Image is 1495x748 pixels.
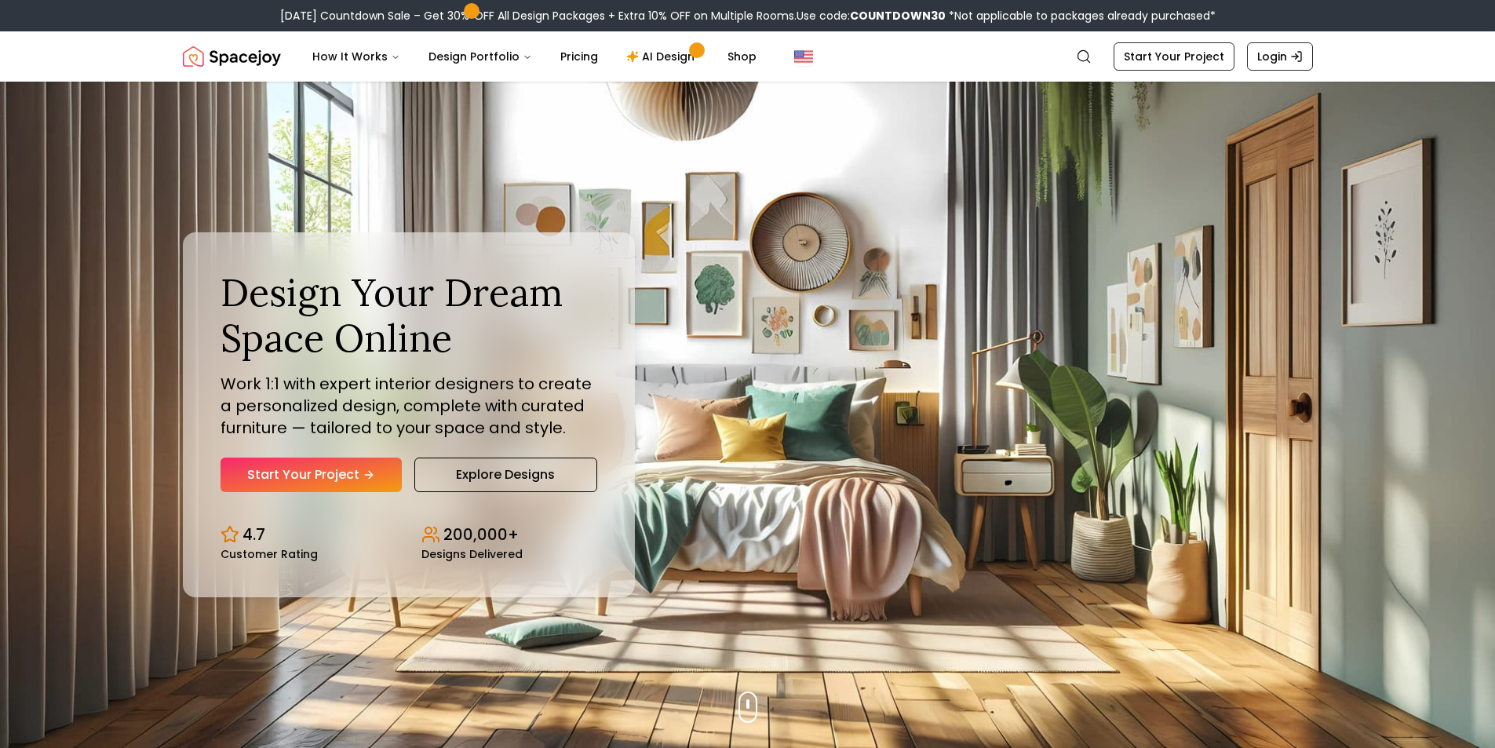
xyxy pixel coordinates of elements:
h1: Design Your Dream Space Online [221,270,597,360]
a: Start Your Project [221,458,402,492]
p: Work 1:1 with expert interior designers to create a personalized design, complete with curated fu... [221,373,597,439]
a: Shop [715,41,769,72]
p: 200,000+ [443,524,519,545]
a: Pricing [548,41,611,72]
a: Start Your Project [1114,42,1234,71]
p: 4.7 [242,524,265,545]
small: Designs Delivered [421,549,523,560]
img: Spacejoy Logo [183,41,281,72]
img: United States [794,47,813,66]
a: AI Design [614,41,712,72]
b: COUNTDOWN30 [850,8,946,24]
nav: Global [183,31,1313,82]
a: Login [1247,42,1313,71]
button: Design Portfolio [416,41,545,72]
span: *Not applicable to packages already purchased* [946,8,1216,24]
button: How It Works [300,41,413,72]
span: Use code: [797,8,946,24]
small: Customer Rating [221,549,318,560]
a: Explore Designs [414,458,597,492]
div: Design stats [221,511,597,560]
div: [DATE] Countdown Sale – Get 30% OFF All Design Packages + Extra 10% OFF on Multiple Rooms. [280,8,1216,24]
a: Spacejoy [183,41,281,72]
nav: Main [300,41,769,72]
